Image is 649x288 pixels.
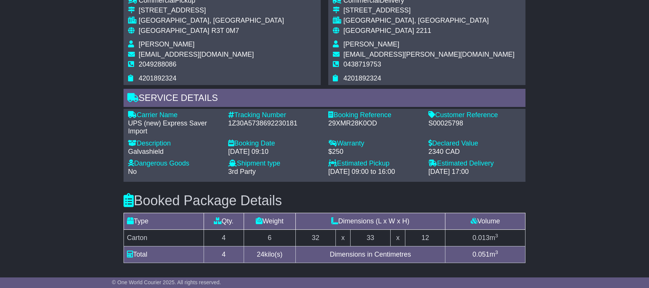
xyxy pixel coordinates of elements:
span: © One World Courier 2025. All rights reserved. [112,279,221,285]
span: 0.051 [473,251,490,258]
td: 6 [244,230,295,246]
div: Description [128,139,221,148]
div: Shipment type [228,159,321,168]
div: [STREET_ADDRESS] [343,6,515,15]
td: 12 [405,230,445,246]
h3: Booked Package Details [124,193,525,208]
div: 2340 CAD [428,148,521,156]
div: $250 [328,148,421,156]
div: Booking Reference [328,111,421,119]
div: Warranty [328,139,421,148]
span: 2211 [416,27,431,34]
div: [GEOGRAPHIC_DATA], [GEOGRAPHIC_DATA] [139,17,284,25]
span: 2049288086 [139,60,176,68]
sup: 3 [495,249,498,255]
td: 4 [204,230,244,246]
span: No [128,168,137,175]
span: [GEOGRAPHIC_DATA] [139,27,209,34]
td: kilo(s) [244,246,295,263]
span: [GEOGRAPHIC_DATA] [343,27,414,34]
sup: 3 [495,233,498,238]
div: [DATE] 09:00 to 16:00 [328,168,421,176]
div: Declared Value [428,139,521,148]
td: 33 [351,230,391,246]
td: x [335,230,350,246]
td: Weight [244,213,295,230]
td: Type [124,213,204,230]
td: m [445,246,525,263]
td: Dimensions (L x W x H) [295,213,445,230]
div: Estimated Delivery [428,159,521,168]
td: 4 [204,246,244,263]
td: Dimensions in Centimetres [295,246,445,263]
div: Tracking Number [228,111,321,119]
div: [STREET_ADDRESS] [139,6,284,15]
div: Dangerous Goods [128,159,221,168]
td: Qty. [204,213,244,230]
div: UPS (new) Express Saver Import [128,119,221,136]
div: Service Details [124,89,525,109]
div: [GEOGRAPHIC_DATA], [GEOGRAPHIC_DATA] [343,17,515,25]
div: Galvashield [128,148,221,156]
span: [EMAIL_ADDRESS][DOMAIN_NAME] [139,51,254,58]
td: Carton [124,230,204,246]
div: Estimated Pickup [328,159,421,168]
td: m [445,230,525,246]
span: 0.013 [473,234,490,242]
div: Customer Reference [428,111,521,119]
div: Booking Date [228,139,321,148]
span: 4201892324 [139,74,176,82]
div: Carrier Name [128,111,221,119]
span: 24 [257,251,264,258]
span: 3rd Party [228,168,256,175]
td: Volume [445,213,525,230]
td: x [390,230,405,246]
span: 0438719753 [343,60,381,68]
span: [PERSON_NAME] [343,40,399,48]
div: 1Z30A5738692230181 [228,119,321,128]
td: Total [124,246,204,263]
span: [PERSON_NAME] [139,40,195,48]
div: [DATE] 09:10 [228,148,321,156]
span: R3T 0M7 [211,27,239,34]
div: S00025798 [428,119,521,128]
td: 32 [295,230,335,246]
div: [DATE] 17:00 [428,168,521,176]
span: [EMAIL_ADDRESS][PERSON_NAME][DOMAIN_NAME] [343,51,515,58]
div: 29XMR28K0OD [328,119,421,128]
span: 4201892324 [343,74,381,82]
